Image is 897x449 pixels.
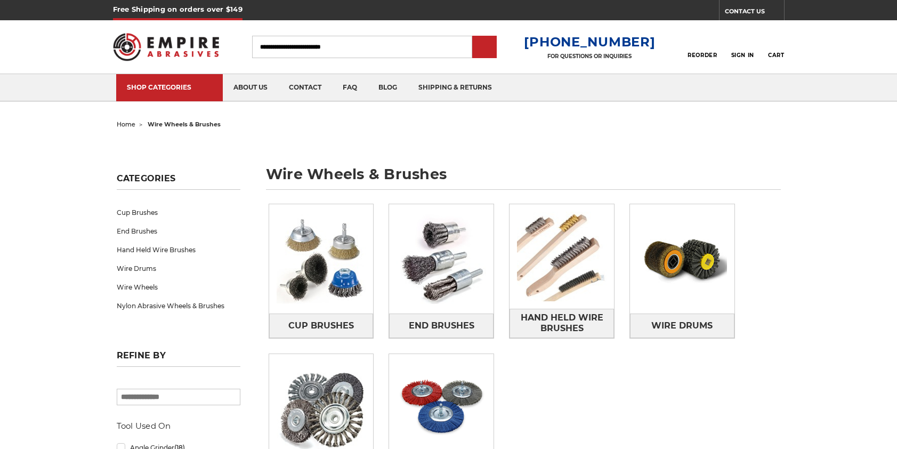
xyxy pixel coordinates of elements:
a: Wire Wheels [117,278,240,296]
h5: Refine by [117,350,240,367]
p: FOR QUESTIONS OR INQUIRIES [524,53,655,60]
a: Reorder [688,35,717,58]
span: Hand Held Wire Brushes [510,309,613,338]
span: End Brushes [409,317,474,335]
a: Hand Held Wire Brushes [117,240,240,259]
h5: Tool Used On [117,420,240,432]
a: faq [332,74,368,101]
span: Sign In [731,52,754,59]
a: Nylon Abrasive Wheels & Brushes [117,296,240,315]
img: Wire Drums [630,207,734,311]
h5: Categories [117,173,240,190]
img: Hand Held Wire Brushes [510,204,614,309]
a: contact [278,74,332,101]
span: wire wheels & brushes [148,121,221,128]
a: Cart [768,35,784,59]
a: End Brushes [389,314,494,338]
div: SHOP CATEGORIES [127,83,212,91]
a: CONTACT US [725,5,784,20]
span: Reorder [688,52,717,59]
a: about us [223,74,278,101]
a: End Brushes [117,222,240,240]
a: blog [368,74,408,101]
input: Submit [474,37,495,58]
a: home [117,121,135,128]
a: shipping & returns [408,74,503,101]
span: Cup Brushes [288,317,354,335]
a: Hand Held Wire Brushes [510,309,614,338]
img: End Brushes [389,207,494,311]
a: Cup Brushes [117,203,240,222]
h1: wire wheels & brushes [266,167,781,190]
img: Cup Brushes [269,207,374,311]
span: Wire Drums [651,317,713,335]
a: [PHONE_NUMBER] [524,34,655,50]
span: Cart [768,52,784,59]
img: Empire Abrasives [113,26,220,68]
a: Cup Brushes [269,314,374,338]
a: Wire Drums [630,314,734,338]
a: Wire Drums [117,259,240,278]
